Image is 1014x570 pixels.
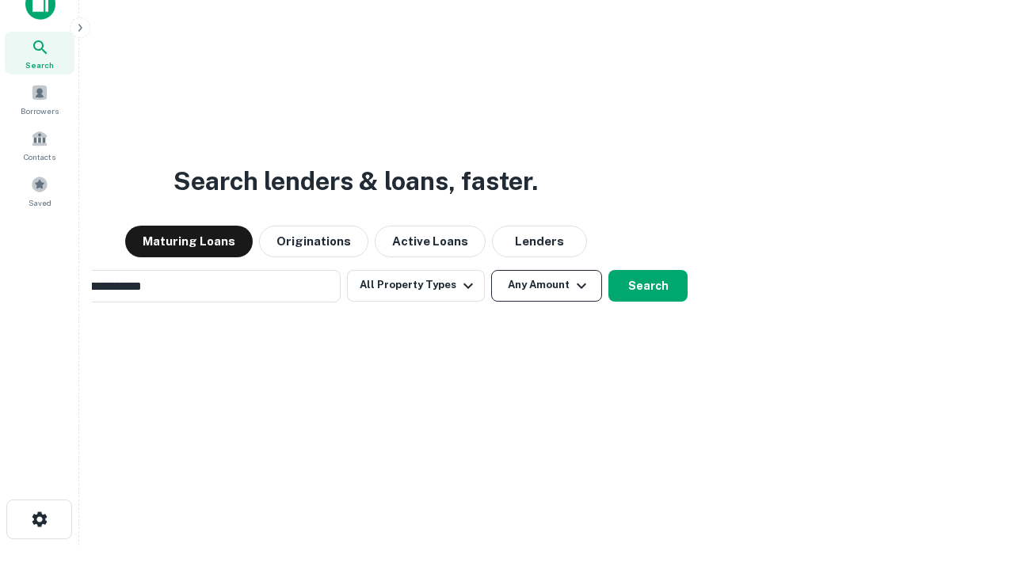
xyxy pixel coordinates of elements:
button: Active Loans [375,226,486,257]
button: Maturing Loans [125,226,253,257]
button: Originations [259,226,368,257]
a: Contacts [5,123,74,166]
a: Borrowers [5,78,74,120]
span: Saved [29,196,51,209]
span: Search [25,59,54,71]
a: Search [5,32,74,74]
iframe: Chat Widget [935,443,1014,519]
button: Any Amount [491,270,602,302]
a: Saved [5,169,74,212]
span: Contacts [24,150,55,163]
button: All Property Types [347,270,485,302]
h3: Search lenders & loans, faster. [173,162,538,200]
button: Lenders [492,226,587,257]
span: Borrowers [21,104,59,117]
button: Search [608,270,688,302]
